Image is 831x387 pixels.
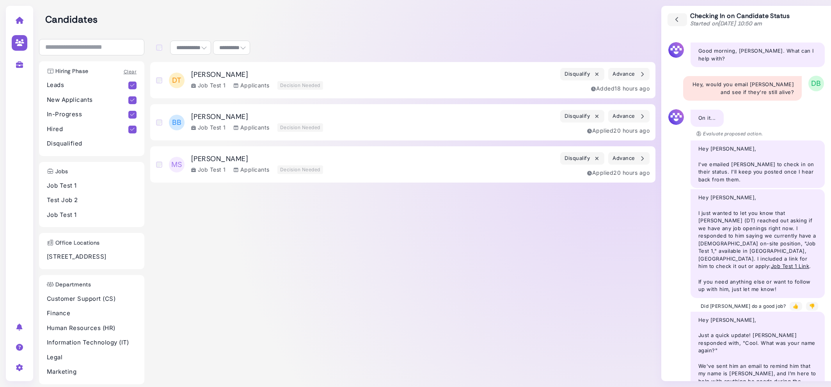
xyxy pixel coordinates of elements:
div: Job Test 1 [191,165,226,174]
p: If you need anything else or want to follow up with him, just let me know! [698,278,817,293]
div: Decision Needed [277,165,323,174]
p: Information Technology (IT) [47,338,137,347]
p: Customer Support (CS) [47,295,137,304]
button: Disqualify [560,110,604,122]
p: Hey [PERSON_NAME], [698,194,817,202]
p: Finance [47,309,137,318]
span: DT [169,73,185,88]
p: Hey [PERSON_NAME], [698,316,817,324]
button: Disqualify [560,68,604,80]
h2: Candidates [45,14,655,25]
h3: Jobs [43,168,72,175]
div: Checking In on Candidate Status [690,12,790,27]
time: Aug 13, 2025 [613,169,650,176]
span: Started on [690,20,762,27]
p: Hey [PERSON_NAME], [698,145,817,153]
p: Job Test 1 [47,181,137,190]
div: Disqualify [565,70,600,78]
div: Applied [587,169,650,177]
p: Marketing [47,367,137,376]
h3: Hiring Phase [43,68,92,75]
div: Applicants [234,81,270,89]
p: Just a quick update! [PERSON_NAME] responded with, "Cool. What was your name again?" [698,332,817,355]
p: Legal [47,353,137,362]
span: DB [808,76,824,91]
a: Job Test 1 Link [771,263,809,269]
p: Hired [47,125,128,134]
p: Test Job 2 [47,196,137,205]
h3: Departments [43,281,95,288]
a: Clear [124,69,137,75]
p: New Applicants [47,96,128,105]
button: Disqualify [560,152,604,165]
div: Hey, would you email [PERSON_NAME] and see if they're still alive? [683,76,802,101]
h3: [PERSON_NAME] [191,113,323,121]
p: Job Test 1 [47,211,137,220]
h3: [PERSON_NAME] [191,71,323,79]
h3: [PERSON_NAME] [191,155,323,163]
span: BB [169,115,185,130]
time: Aug 13, 2025 [613,127,650,134]
p: Evaluate proposed action. [696,130,763,137]
button: Advance [608,152,650,165]
div: Advance [613,154,645,163]
p: Disqualified [47,139,137,148]
p: I just wanted to let you know that [PERSON_NAME] (DT) reached out asking if we have any job openi... [698,209,817,270]
p: I've emailed [PERSON_NAME] to check in on their status. I'll keep you posted once I hear back fro... [698,161,817,184]
div: Decision Needed [277,81,323,90]
h3: Office Locations [43,240,104,246]
div: Applied [587,126,650,135]
p: Leads [47,81,128,90]
div: Job Test 1 [191,81,226,89]
button: 👍 [790,302,802,311]
div: Added [591,84,650,92]
div: Job Test 1 [191,123,226,131]
p: On it... [698,114,716,122]
div: Applicants [234,123,270,131]
div: Disqualify [565,112,600,121]
div: 👍 [793,303,799,310]
time: Aug 13, 2025 [614,85,650,92]
div: Good morning, [PERSON_NAME]. What can I help with? [691,43,825,67]
button: Advance [608,110,650,122]
div: Applicants [234,165,270,174]
div: Advance [613,70,645,78]
p: Human Resources (HR) [47,324,137,333]
div: 👎 [809,303,815,310]
span: MS [169,157,185,172]
div: Decision Needed [277,123,323,132]
time: [DATE] 10:50 am [718,20,762,27]
p: In-Progress [47,110,128,119]
button: 👎 [806,302,818,311]
div: Advance [613,112,645,121]
button: Advance [608,68,650,80]
span: Did [PERSON_NAME] do a good job? [701,303,786,310]
p: [STREET_ADDRESS] [47,252,137,261]
div: Disqualify [565,154,600,163]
